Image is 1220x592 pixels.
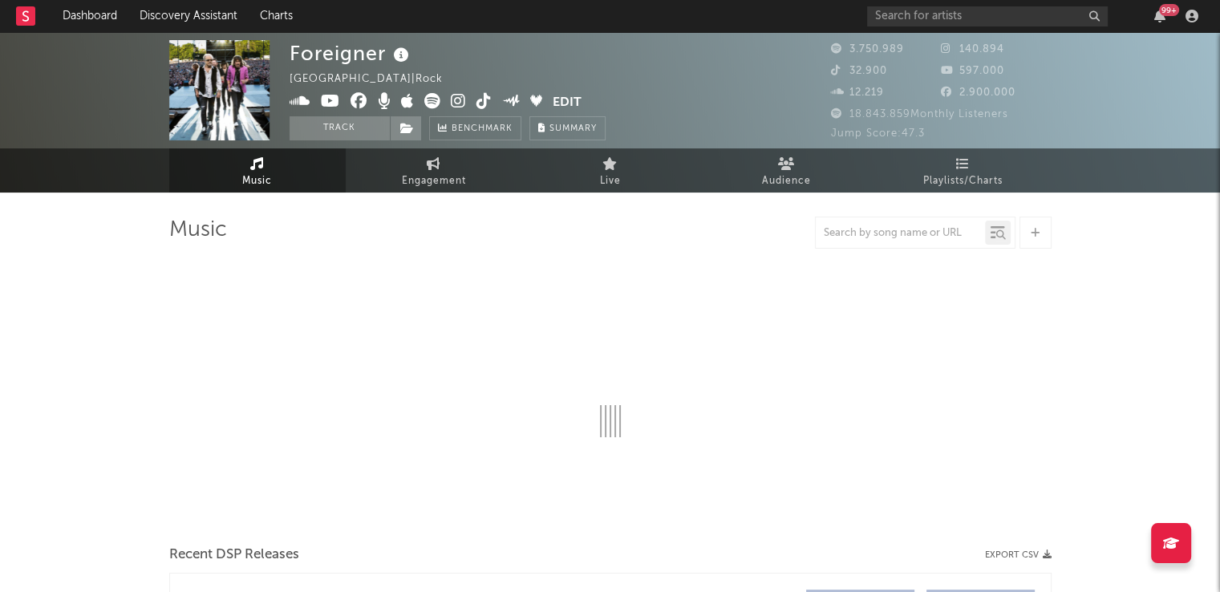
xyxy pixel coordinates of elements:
[867,6,1108,26] input: Search for artists
[985,550,1052,560] button: Export CSV
[169,148,346,193] a: Music
[816,227,985,240] input: Search by song name or URL
[549,124,597,133] span: Summary
[169,545,299,565] span: Recent DSP Releases
[290,116,390,140] button: Track
[941,66,1004,76] span: 597.000
[242,172,272,191] span: Music
[831,128,925,139] span: Jump Score: 47.3
[831,66,887,76] span: 32.900
[429,116,521,140] a: Benchmark
[831,44,904,55] span: 3.750.989
[831,87,884,98] span: 12.219
[1159,4,1179,16] div: 99 +
[831,109,1008,120] span: 18.843.859 Monthly Listeners
[923,172,1003,191] span: Playlists/Charts
[290,70,461,89] div: [GEOGRAPHIC_DATA] | Rock
[290,40,413,67] div: Foreigner
[875,148,1052,193] a: Playlists/Charts
[522,148,699,193] a: Live
[699,148,875,193] a: Audience
[600,172,621,191] span: Live
[402,172,466,191] span: Engagement
[1154,10,1165,22] button: 99+
[452,120,513,139] span: Benchmark
[941,44,1004,55] span: 140.894
[553,93,582,113] button: Edit
[529,116,606,140] button: Summary
[762,172,811,191] span: Audience
[346,148,522,193] a: Engagement
[941,87,1015,98] span: 2.900.000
